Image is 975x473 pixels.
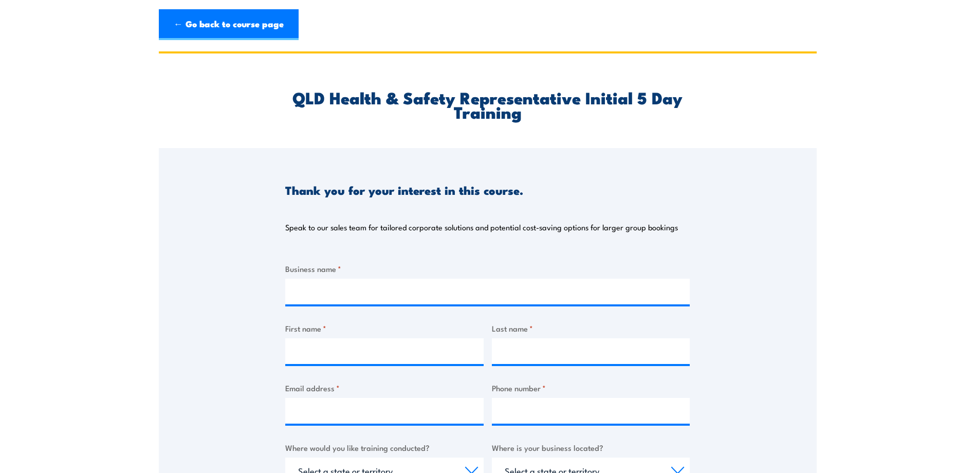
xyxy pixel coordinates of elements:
[492,442,690,453] label: Where is your business located?
[285,382,484,394] label: Email address
[285,222,678,232] p: Speak to our sales team for tailored corporate solutions and potential cost-saving options for la...
[285,442,484,453] label: Where would you like training conducted?
[159,9,299,40] a: ← Go back to course page
[492,322,690,334] label: Last name
[285,263,690,275] label: Business name
[285,90,690,119] h2: QLD Health & Safety Representative Initial 5 Day Training
[285,184,523,196] h3: Thank you for your interest in this course.
[285,322,484,334] label: First name
[492,382,690,394] label: Phone number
